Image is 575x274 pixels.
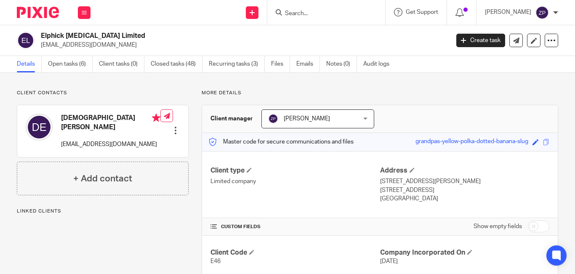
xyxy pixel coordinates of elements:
[380,194,549,203] p: [GEOGRAPHIC_DATA]
[210,177,380,186] p: Limited company
[17,56,42,72] a: Details
[73,172,132,185] h4: + Add contact
[535,6,549,19] img: svg%3E
[17,90,189,96] p: Client contacts
[380,177,549,186] p: [STREET_ADDRESS][PERSON_NAME]
[210,258,221,264] span: E46
[41,32,363,40] h2: Elphick [MEDICAL_DATA] Limited
[17,208,189,215] p: Linked clients
[326,56,357,72] a: Notes (0)
[380,186,549,194] p: [STREET_ADDRESS]
[151,56,202,72] a: Closed tasks (48)
[48,56,93,72] a: Open tasks (6)
[17,7,59,18] img: Pixie
[61,140,160,149] p: [EMAIL_ADDRESS][DOMAIN_NAME]
[363,56,396,72] a: Audit logs
[296,56,320,72] a: Emails
[61,114,160,132] h4: [DEMOGRAPHIC_DATA][PERSON_NAME]
[406,9,438,15] span: Get Support
[208,138,354,146] p: Master code for secure communications and files
[152,114,160,122] i: Primary
[99,56,144,72] a: Client tasks (0)
[210,166,380,175] h4: Client type
[210,223,380,230] h4: CUSTOM FIELDS
[284,116,330,122] span: [PERSON_NAME]
[17,32,35,49] img: svg%3E
[485,8,531,16] p: [PERSON_NAME]
[202,90,558,96] p: More details
[456,34,505,47] a: Create task
[41,41,444,49] p: [EMAIL_ADDRESS][DOMAIN_NAME]
[268,114,278,124] img: svg%3E
[271,56,290,72] a: Files
[210,114,253,123] h3: Client manager
[415,137,528,147] div: grandpas-yellow-polka-dotted-banana-slug
[380,166,549,175] h4: Address
[380,258,398,264] span: [DATE]
[210,248,380,257] h4: Client Code
[380,248,549,257] h4: Company Incorporated On
[474,222,522,231] label: Show empty fields
[26,114,53,141] img: svg%3E
[284,10,360,18] input: Search
[209,56,265,72] a: Recurring tasks (3)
